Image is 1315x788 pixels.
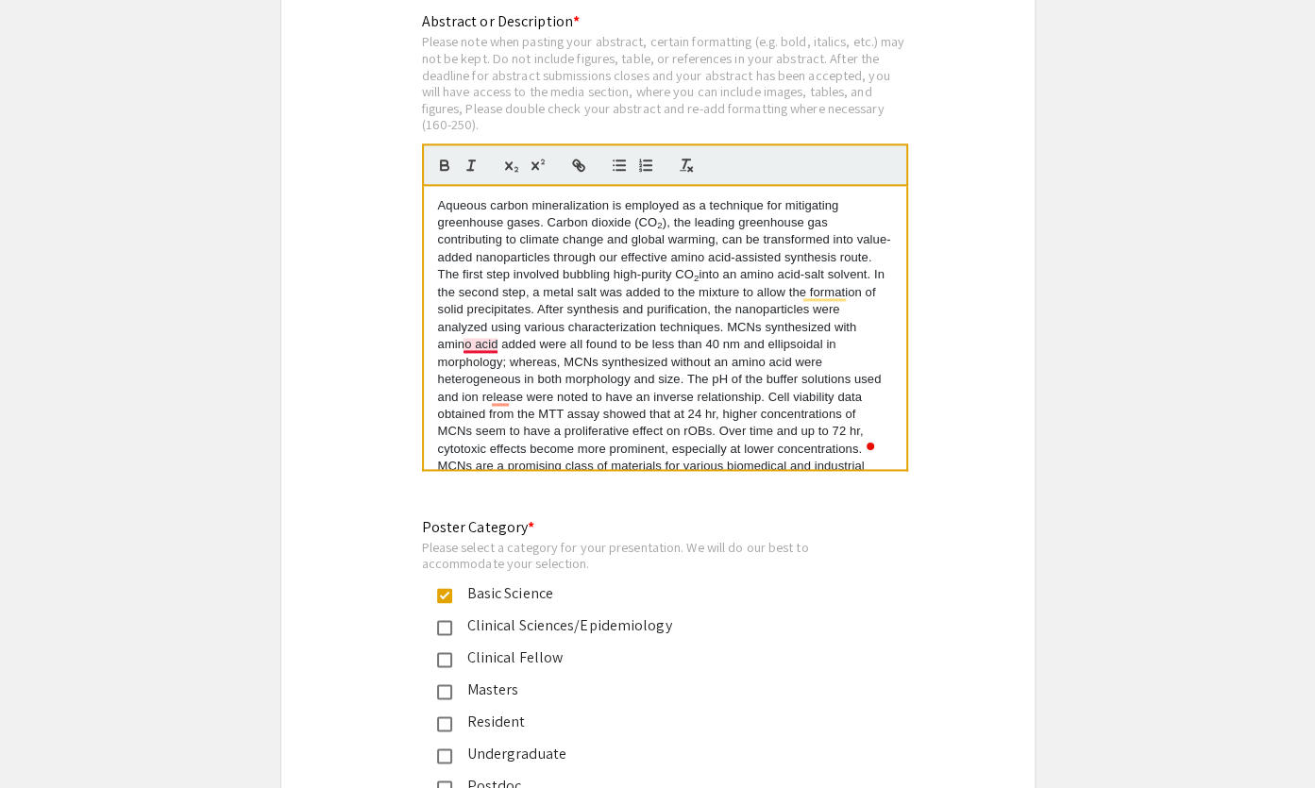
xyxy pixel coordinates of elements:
[694,273,700,283] sub: 2
[422,11,580,31] mat-label: Abstract or Description
[452,711,849,733] div: Resident
[422,539,864,572] div: Please select a category for your presentation. We will do our best to accommodate your selection.
[657,220,663,230] sub: 2
[452,743,849,765] div: Undergraduate
[452,646,849,669] div: Clinical Fellow
[424,186,906,469] div: To enrich screen reader interactions, please activate Accessibility in Grammarly extension settings
[422,33,908,133] div: Please note when pasting your abstract, certain formatting (e.g. bold, italics, etc.) may not be ...
[452,679,849,701] div: Masters
[14,703,80,774] iframe: Chat
[452,582,849,605] div: Basic Science
[438,197,892,511] p: Aqueous carbon mineralization is employed as a technique for mitigating greenhouse gases. Carbon ...
[452,614,849,637] div: Clinical Sciences/Epidemiology
[422,517,535,537] mat-label: Poster Category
